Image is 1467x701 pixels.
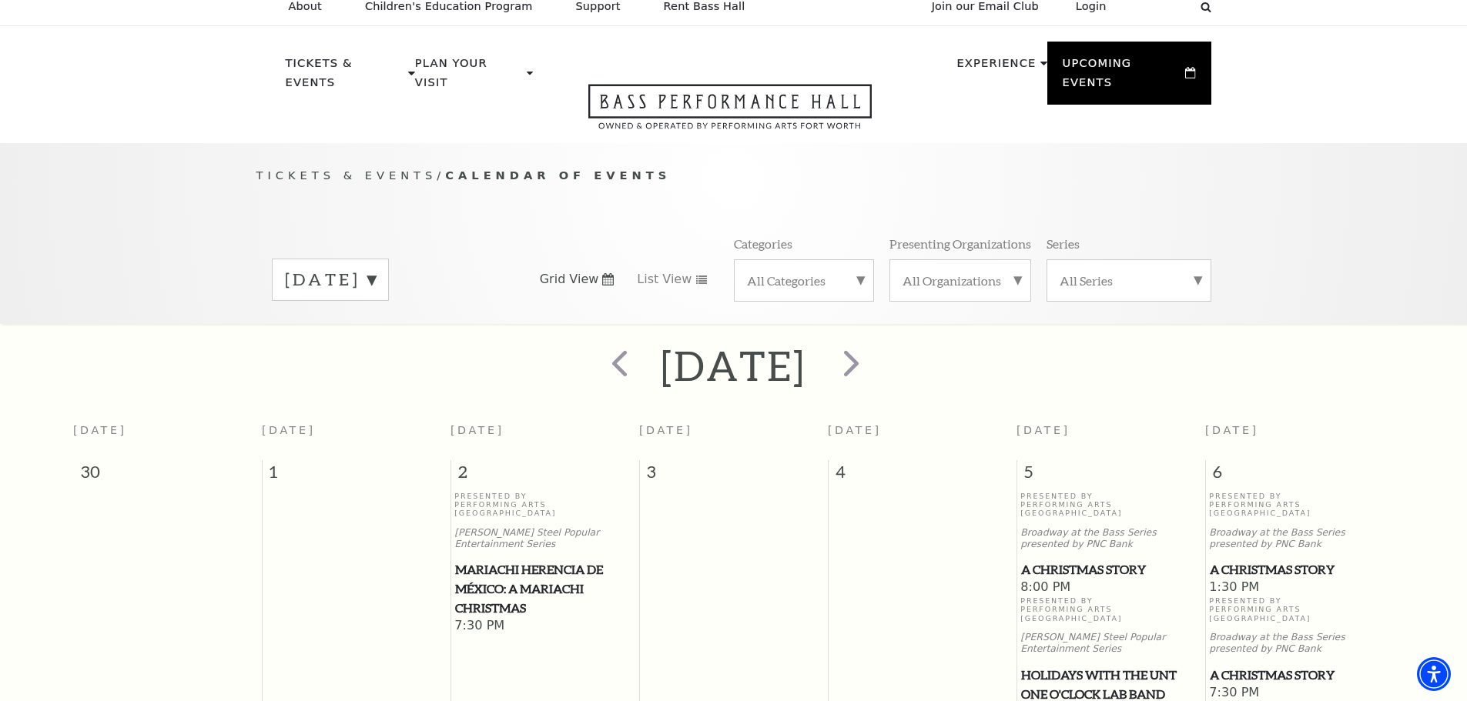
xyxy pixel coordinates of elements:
span: [DATE] [1205,424,1259,436]
p: Plan Your Visit [415,54,523,101]
span: Calendar of Events [445,169,671,182]
p: Presenting Organizations [889,235,1031,252]
span: 5 [1017,460,1205,491]
span: 30 [73,460,262,491]
span: A Christmas Story [1021,560,1201,579]
label: [DATE] [285,268,376,292]
span: [DATE] [73,424,127,436]
button: prev [590,339,646,393]
span: 1:30 PM [1209,579,1390,596]
span: 4 [829,460,1017,491]
p: Categories [734,235,792,252]
span: 3 [640,460,828,491]
p: Broadway at the Bass Series presented by PNC Bank [1020,527,1201,550]
p: Upcoming Events [1063,54,1182,101]
p: Presented By Performing Arts [GEOGRAPHIC_DATA] [1209,492,1390,518]
p: [PERSON_NAME] Steel Popular Entertainment Series [1020,632,1201,655]
p: Experience [956,54,1036,82]
button: next [821,339,877,393]
p: Broadway at the Bass Series presented by PNC Bank [1209,527,1390,550]
span: 7:30 PM [454,618,635,635]
div: Accessibility Menu [1417,657,1451,691]
span: [DATE] [639,424,693,436]
p: Broadway at the Bass Series presented by PNC Bank [1209,632,1390,655]
span: [DATE] [262,424,316,436]
span: Grid View [540,271,599,288]
span: A Christmas Story [1210,560,1389,579]
label: All Organizations [903,272,1018,289]
p: [PERSON_NAME] Steel Popular Entertainment Series [454,527,635,550]
label: All Series [1060,272,1198,289]
span: A Christmas Story [1210,666,1389,685]
a: A Christmas Story [1209,560,1390,579]
p: Presented By Performing Arts [GEOGRAPHIC_DATA] [454,492,635,518]
span: Tickets & Events [256,169,437,182]
span: Mariachi Herencia de México: A Mariachi Christmas [455,560,635,617]
a: A Christmas Story [1209,666,1390,685]
p: / [256,166,1211,185]
h2: [DATE] [661,341,806,390]
a: Open this option [533,84,927,143]
p: Presented By Performing Arts [GEOGRAPHIC_DATA] [1209,596,1390,623]
a: A Christmas Story [1020,560,1201,579]
span: 6 [1206,460,1395,491]
span: 1 [263,460,450,491]
span: [DATE] [1017,424,1070,436]
span: 8:00 PM [1020,579,1201,596]
p: Presented By Performing Arts [GEOGRAPHIC_DATA] [1020,596,1201,623]
span: List View [637,271,692,288]
p: Presented By Performing Arts [GEOGRAPHIC_DATA] [1020,492,1201,518]
span: 2 [451,460,639,491]
span: [DATE] [828,424,882,436]
label: All Categories [747,272,861,289]
a: Mariachi Herencia de México: A Mariachi Christmas [454,560,635,617]
span: [DATE] [450,424,504,436]
p: Series [1047,235,1080,252]
p: Tickets & Events [286,54,405,101]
